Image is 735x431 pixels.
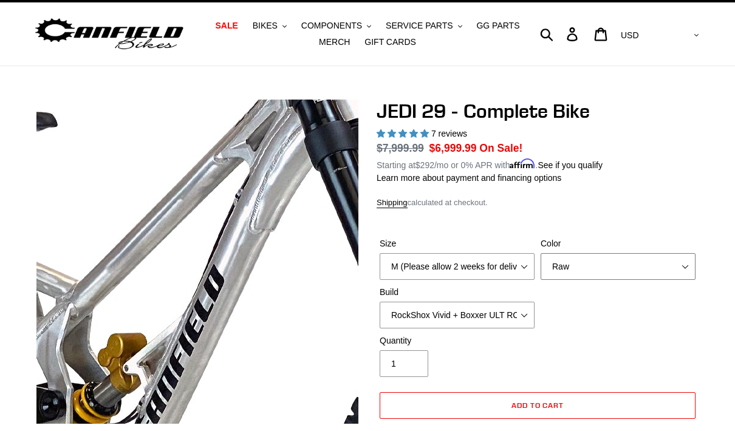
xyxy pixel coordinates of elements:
[377,198,408,208] a: Shipping
[476,21,519,31] span: GG PARTS
[209,18,244,34] a: SALE
[479,140,522,156] span: On Sale!
[33,15,185,53] img: Canfield Bikes
[358,34,422,50] a: GIFT CARDS
[386,21,453,31] span: SERVICE PARTS
[377,156,603,172] p: Starting at /mo or 0% APR with .
[429,142,477,154] span: $6,999.99
[377,100,699,123] h1: JEDI 29 - Complete Bike
[431,129,467,138] span: 7 reviews
[511,401,564,410] span: Add to cart
[364,37,416,47] span: GIFT CARDS
[247,18,293,34] button: BIKES
[538,160,603,170] a: See if you qualify - Learn more about Affirm Financing (opens in modal)
[215,21,238,31] span: SALE
[377,129,431,138] span: 5.00 stars
[377,173,561,183] a: Learn more about payment and financing options
[295,18,377,34] button: COMPONENTS
[377,142,424,154] s: $7,999.99
[301,21,362,31] span: COMPONENTS
[253,21,278,31] span: BIKES
[380,18,468,34] button: SERVICE PARTS
[380,334,535,347] label: Quantity
[415,160,434,170] span: $292
[510,158,535,169] span: Affirm
[380,392,696,419] button: Add to cart
[313,34,356,50] a: MERCH
[541,237,696,250] label: Color
[470,18,525,34] a: GG PARTS
[380,237,535,250] label: Size
[319,37,350,47] span: MERCH
[377,197,699,209] div: calculated at checkout.
[380,286,535,299] label: Build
